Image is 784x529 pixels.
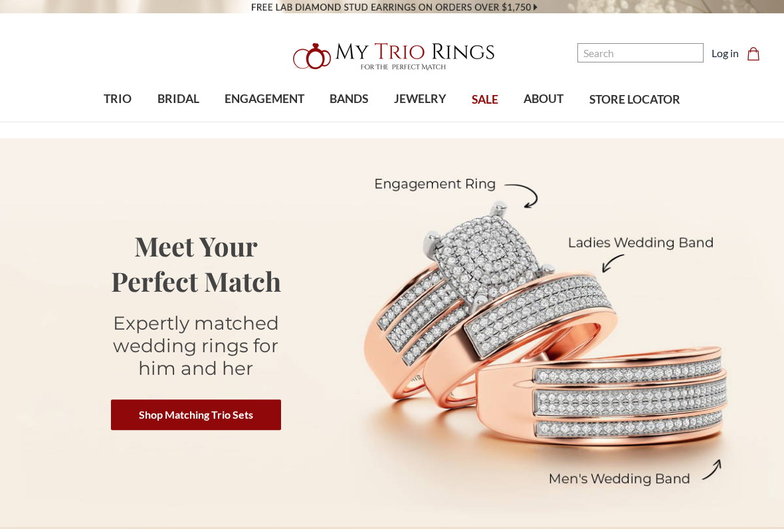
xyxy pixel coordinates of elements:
span: ENGAGEMENT [225,90,304,108]
a: STORE LOCATOR [577,78,693,122]
span: STORE LOCATOR [589,91,680,108]
span: BANDS [330,90,368,108]
a: TRIO [91,78,144,121]
img: My Trio Rings [286,35,498,78]
button: submenu toggle [111,121,124,122]
a: BRIDAL [144,78,211,121]
button: submenu toggle [171,121,185,122]
button: submenu toggle [537,121,550,122]
span: TRIO [104,90,132,108]
input: Search [577,43,704,62]
a: JEWELRY [381,78,459,121]
span: BRIDAL [157,90,199,108]
a: My Trio Rings [227,35,557,78]
a: Shop Matching Trio Sets [111,400,281,431]
button: submenu toggle [258,121,271,122]
span: ABOUT [524,90,563,108]
button: submenu toggle [413,121,427,122]
span: JEWELRY [394,90,446,108]
a: ABOUT [511,78,576,121]
a: SALE [459,78,511,122]
a: BANDS [317,78,381,121]
a: Log in [712,45,739,61]
svg: cart.cart_preview [747,47,760,60]
span: SALE [472,91,498,108]
button: submenu toggle [342,121,355,122]
a: ENGAGEMENT [212,78,317,121]
a: Cart with 0 items [747,45,768,61]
